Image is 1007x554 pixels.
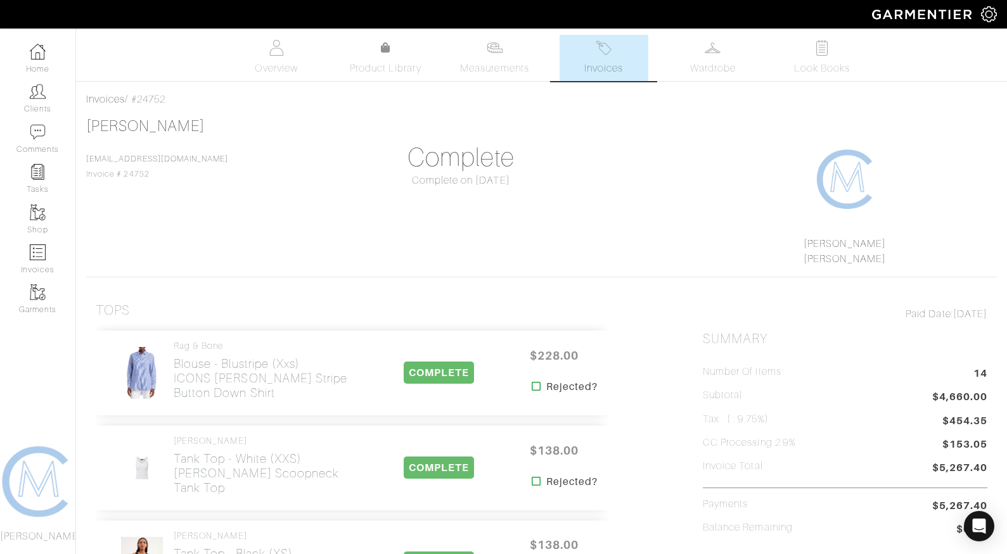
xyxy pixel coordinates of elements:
[404,362,474,384] span: COMPLETE
[269,40,285,56] img: basicinfo-40fd8af6dae0f16599ec9e87c0ef1c0a1fdea2edbe929e3d69a839185d80c458.svg
[232,35,321,81] a: Overview
[906,308,953,320] span: Paid Date:
[516,342,593,369] span: $228.00
[86,92,997,107] div: / #24752
[584,61,623,76] span: Invoices
[460,61,529,76] span: Measurements
[86,154,228,179] span: Invoice # 24752
[450,35,539,81] a: Measurements
[487,40,503,56] img: measurements-466bbee1fd09ba9460f595b01e5d73f9e2bff037440d3c8f018324cb6cdf7a4a.svg
[703,413,769,425] h5: Tax ( : 9.75%)
[942,413,987,429] span: $454.35
[932,460,987,477] span: $5,267.40
[703,460,763,472] h5: Invoice Total
[516,437,593,464] span: $138.00
[804,238,886,249] a: [PERSON_NAME]
[174,341,368,351] h4: rag & bone
[546,474,598,489] strong: Rejected?
[30,205,46,220] img: garments-icon-b7da505a4dc4fd61783c78ac3ca0ef83fa9d6f193b1c9dc38574b1d14d53ca28.png
[804,253,886,265] a: [PERSON_NAME]
[815,148,878,211] img: 1608267731955.png.png
[30,164,46,180] img: reminder-icon-8004d30b9f0a5d33ae49ab947aed9ed385cf756f9e5892f1edd6e32f2345188e.png
[703,437,796,449] h5: CC Processing 2.9%
[404,456,474,479] span: COMPLETE
[174,436,368,495] a: [PERSON_NAME] Tank Top - White (XXS)[PERSON_NAME] Scoopneck Tank Top
[30,244,46,260] img: orders-icon-0abe47150d42831381b5fb84f609e132dff9fe21cb692f30cb5eec754e2cba89.png
[932,389,987,406] span: $4,660.00
[30,124,46,140] img: comment-icon-a0a6a9ef722e966f86d9cbdc48e553b5cf19dbc54f86b18d962a5391bc8f6eb6.png
[703,306,987,322] div: [DATE]
[546,379,598,394] strong: Rejected?
[174,531,368,541] h4: [PERSON_NAME]
[120,441,163,494] img: tzRNh4KBztAsrkDccHtBvWpd
[174,436,368,446] h4: [PERSON_NAME]
[964,511,994,541] div: Open Intercom Messenger
[669,35,757,81] a: Wardrobe
[560,35,648,81] a: Invoices
[174,356,368,400] h2: Blouse - Blustripe (xxs) ICONS [PERSON_NAME] Stripe Button Down Shirt
[86,94,125,105] a: Invoices
[703,522,793,534] h5: Balance Remaining
[956,522,987,539] span: $0.00
[86,118,205,134] a: [PERSON_NAME]
[86,154,228,163] a: [EMAIL_ADDRESS][DOMAIN_NAME]
[794,61,850,76] span: Look Books
[705,40,721,56] img: wardrobe-487a4870c1b7c33e795ec22d11cfc2ed9d08956e64fb3008fe2437562e282088.svg
[981,6,997,22] img: gear-icon-white-bd11855cb880d31180b6d7d6211b90ccbf57a29d726f0c71d8c61bd08dd39cc2.png
[96,303,130,318] h3: Tops
[596,40,612,56] img: orders-27d20c2124de7fd6de4e0e44c1d41de31381a507db9b33961299e4e07d508b8c.svg
[942,437,987,454] span: $153.05
[255,61,297,76] span: Overview
[703,498,748,510] h5: Payments
[703,366,781,378] h5: Number of Items
[932,498,987,513] span: $5,267.40
[690,61,736,76] span: Wardrobe
[120,346,164,400] img: AXRyV5p14YXNKe1AvVSNuauX
[30,44,46,60] img: dashboard-icon-dbcd8f5a0b271acd01030246c82b418ddd0df26cd7fceb0bd07c9910d44c42f6.png
[703,331,987,347] h2: Summary
[319,142,603,173] h1: Complete
[174,341,368,400] a: rag & bone Blouse - Blustripe (xxs)ICONS [PERSON_NAME] Stripe Button Down Shirt
[30,84,46,99] img: clients-icon-6bae9207a08558b7cb47a8932f037763ab4055f8c8b6bfacd5dc20c3e0201464.png
[341,41,430,76] a: Product Library
[778,35,866,81] a: Look Books
[973,366,987,383] span: 14
[814,40,830,56] img: todo-9ac3debb85659649dc8f770b8b6100bb5dab4b48dedcbae339e5042a72dfd3cc.svg
[30,284,46,300] img: garments-icon-b7da505a4dc4fd61783c78ac3ca0ef83fa9d6f193b1c9dc38574b1d14d53ca28.png
[350,61,421,76] span: Product Library
[174,451,368,495] h2: Tank Top - White (XXS) [PERSON_NAME] Scoopneck Tank Top
[866,3,981,25] img: garmentier-logo-header-white-b43fb05a5012e4ada735d5af1a66efaba907eab6374d6393d1fbf88cb4ef424d.png
[319,173,603,188] div: Complete on [DATE]
[703,389,742,401] h5: Subtotal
